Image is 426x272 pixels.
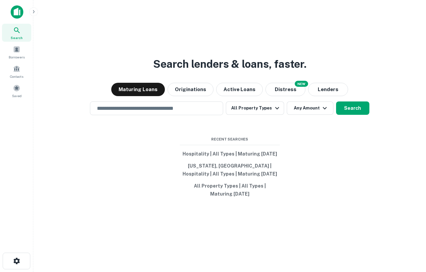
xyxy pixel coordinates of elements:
[265,83,305,96] button: Search distressed loans with lien and other non-mortgage details.
[11,35,23,40] span: Search
[11,5,23,19] img: capitalize-icon.png
[226,101,284,115] button: All Property Types
[2,82,31,100] a: Saved
[2,43,31,61] a: Borrowers
[308,83,348,96] button: Lenders
[336,101,369,115] button: Search
[9,54,25,60] span: Borrowers
[10,74,23,79] span: Contacts
[295,81,308,87] div: NEW
[111,83,165,96] button: Maturing Loans
[216,83,263,96] button: Active Loans
[180,137,280,142] span: Recent Searches
[12,93,22,98] span: Saved
[2,24,31,42] a: Search
[2,62,31,80] a: Contacts
[180,160,280,180] button: [US_STATE], [GEOGRAPHIC_DATA] | Hospitality | All Types | Maturing [DATE]
[393,219,426,251] iframe: Chat Widget
[180,180,280,200] button: All Property Types | All Types | Maturing [DATE]
[168,83,213,96] button: Originations
[180,148,280,160] button: Hospitality | All Types | Maturing [DATE]
[287,101,333,115] button: Any Amount
[153,56,306,72] h3: Search lenders & loans, faster.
